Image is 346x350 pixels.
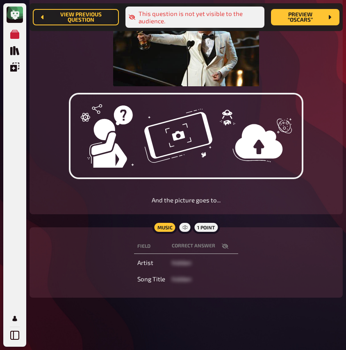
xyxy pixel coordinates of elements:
button: View previous question [33,9,119,25]
img: upload [69,93,304,179]
a: Quiz Library [7,43,23,59]
a: Overlays [7,59,23,75]
span: View previous question [49,12,112,23]
p: And the picture goes to... [39,195,333,205]
th: Field [134,239,168,254]
div: Music [152,221,177,234]
button: Preview “Oscars” [271,9,339,25]
span: Preview “Oscars” [278,12,323,23]
div: This question is not yet visible to the audience. [125,7,264,28]
span: hidden [172,259,191,266]
a: My Account [7,310,23,327]
img: image [113,4,259,86]
div: 1 point [192,221,220,234]
span: hidden [172,275,191,283]
td: Song Title [134,272,168,287]
a: My Quizzes [7,26,23,43]
th: correct answer [168,239,238,254]
td: Artist [134,256,168,270]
